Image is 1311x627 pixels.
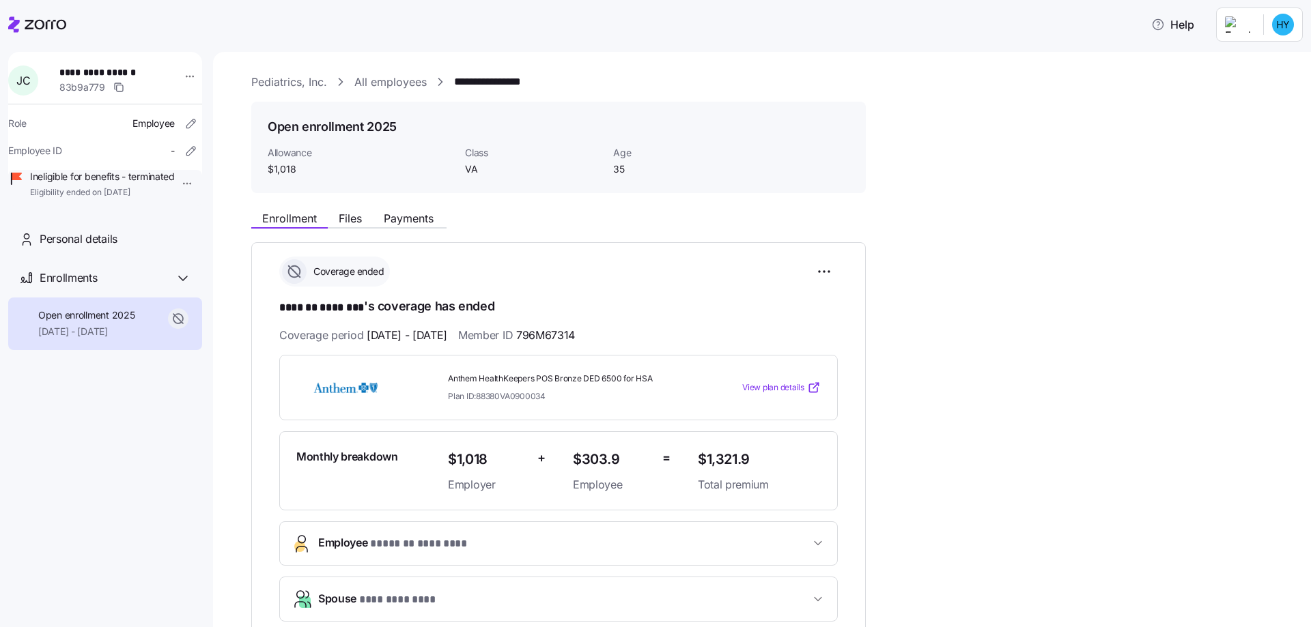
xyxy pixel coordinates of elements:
span: $1,018 [268,162,454,176]
span: Help [1151,16,1194,33]
span: $1,321.9 [698,448,821,471]
a: All employees [354,74,427,91]
span: Allowance [268,146,454,160]
span: J C [16,75,30,86]
span: Employee ID [8,144,62,158]
span: [DATE] - [DATE] [367,327,447,344]
span: Open enrollment 2025 [38,308,135,322]
span: Total premium [698,476,821,493]
img: Anthem [296,372,395,403]
h1: Open enrollment 2025 [268,118,397,135]
span: = [662,448,671,468]
img: Employer logo [1225,16,1252,33]
button: Help [1140,11,1205,38]
span: Employee [573,476,651,493]
span: Member ID [458,327,575,344]
span: View plan details [742,381,804,394]
h1: 's coverage has ended [279,297,838,317]
span: 35 [613,162,750,176]
span: Files [339,213,362,224]
span: $303.9 [573,448,651,471]
span: Spouse [318,590,436,609]
span: Coverage period [279,327,447,344]
span: + [537,448,546,468]
span: 796M67314 [516,327,575,344]
img: 2e5b4504d66b10dc0811dd7372171fa0 [1272,14,1294,35]
span: Payments [384,213,434,224]
span: Monthly breakdown [296,448,398,465]
span: Eligibility ended on [DATE] [30,187,175,199]
span: [DATE] - [DATE] [38,325,135,338]
span: Employee [132,117,175,130]
span: $1,018 [448,448,526,471]
span: Coverage ended [309,265,384,278]
span: Age [613,146,750,160]
span: Role [8,117,27,130]
a: Pediatrics, Inc. [251,74,327,91]
span: 83b9a779 [59,81,105,94]
span: Personal details [40,231,117,248]
span: Class [465,146,602,160]
span: Employer [448,476,526,493]
span: Employee [318,534,467,553]
span: Ineligible for benefits - terminated [30,170,175,184]
span: Anthem HealthKeepers POS Bronze DED 6500 for HSA [448,373,687,385]
span: VA [465,162,602,176]
a: View plan details [742,381,821,394]
span: Plan ID: 88380VA0900034 [448,390,546,402]
span: - [171,144,175,158]
span: Enrollments [40,269,97,287]
span: Enrollment [262,213,317,224]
